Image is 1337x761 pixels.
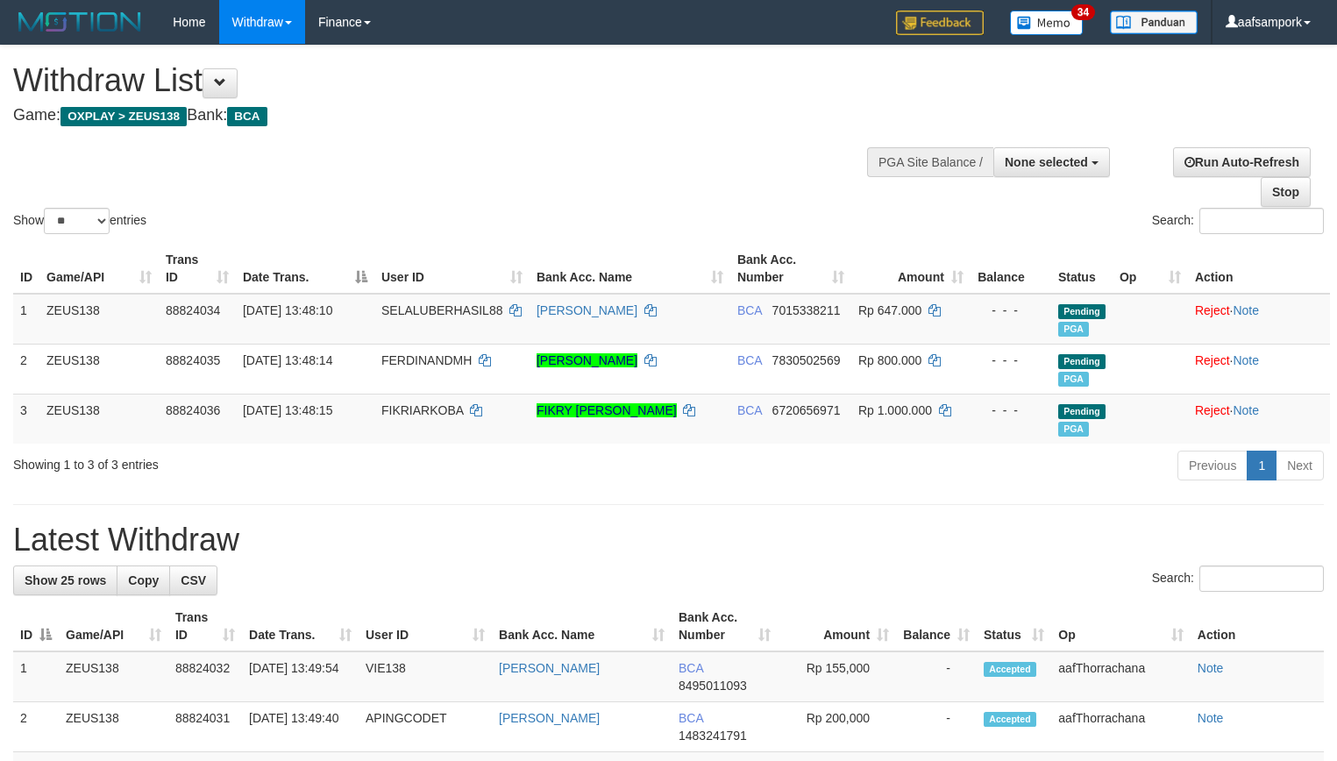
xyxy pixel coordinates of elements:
td: VIE138 [359,651,492,702]
th: Date Trans.: activate to sort column ascending [242,601,359,651]
td: aafThorrachana [1051,702,1190,752]
td: 3 [13,394,39,444]
td: 2 [13,344,39,394]
img: Button%20Memo.svg [1010,11,1084,35]
span: 34 [1071,4,1095,20]
span: Rp 800.000 [858,353,921,367]
h4: Game: Bank: [13,107,874,124]
a: Next [1276,451,1324,480]
a: Show 25 rows [13,565,117,595]
button: None selected [993,147,1110,177]
div: - - - [978,402,1044,419]
a: Reject [1195,403,1230,417]
img: Feedback.jpg [896,11,984,35]
span: Copy 1483241791 to clipboard [679,729,747,743]
td: ZEUS138 [39,344,159,394]
div: PGA Site Balance / [867,147,993,177]
span: [DATE] 13:48:15 [243,403,332,417]
div: - - - [978,302,1044,319]
th: Action [1191,601,1324,651]
span: Pending [1058,404,1106,419]
th: Balance [971,244,1051,294]
a: Run Auto-Refresh [1173,147,1311,177]
div: Showing 1 to 3 of 3 entries [13,449,544,473]
th: ID: activate to sort column descending [13,601,59,651]
td: ZEUS138 [59,702,168,752]
th: User ID: activate to sort column ascending [359,601,492,651]
span: Copy [128,573,159,587]
span: BCA [737,403,762,417]
a: Note [1198,661,1224,675]
th: Trans ID: activate to sort column ascending [168,601,242,651]
span: Rp 1.000.000 [858,403,932,417]
span: 88824035 [166,353,220,367]
label: Search: [1152,208,1324,234]
td: 2 [13,702,59,752]
span: BCA [679,711,703,725]
label: Search: [1152,565,1324,592]
td: ZEUS138 [39,394,159,444]
select: Showentries [44,208,110,234]
a: Reject [1195,303,1230,317]
td: · [1188,344,1330,394]
span: Pending [1058,304,1106,319]
div: - - - [978,352,1044,369]
th: Bank Acc. Number: activate to sort column ascending [672,601,778,651]
td: ZEUS138 [59,651,168,702]
th: Bank Acc. Name: activate to sort column ascending [492,601,672,651]
td: [DATE] 13:49:40 [242,702,359,752]
th: User ID: activate to sort column ascending [374,244,530,294]
span: 88824034 [166,303,220,317]
th: Op: activate to sort column ascending [1113,244,1188,294]
th: Status: activate to sort column ascending [977,601,1051,651]
input: Search: [1199,208,1324,234]
h1: Latest Withdraw [13,523,1324,558]
th: Action [1188,244,1330,294]
span: Copy 8495011093 to clipboard [679,679,747,693]
a: Note [1233,303,1259,317]
th: Bank Acc. Name: activate to sort column ascending [530,244,730,294]
th: ID [13,244,39,294]
span: Accepted [984,662,1036,677]
span: Show 25 rows [25,573,106,587]
td: Rp 155,000 [778,651,896,702]
a: [PERSON_NAME] [499,711,600,725]
span: CSV [181,573,206,587]
span: FIKRIARKOBA [381,403,463,417]
a: FIKRY [PERSON_NAME] [537,403,677,417]
label: Show entries [13,208,146,234]
span: OXPLAY > ZEUS138 [60,107,187,126]
span: None selected [1005,155,1088,169]
img: MOTION_logo.png [13,9,146,35]
td: 88824032 [168,651,242,702]
td: ZEUS138 [39,294,159,345]
td: 1 [13,294,39,345]
a: Note [1198,711,1224,725]
th: Game/API: activate to sort column ascending [39,244,159,294]
td: Rp 200,000 [778,702,896,752]
span: Marked by aafsolysreylen [1058,422,1089,437]
a: [PERSON_NAME] [499,661,600,675]
span: Rp 647.000 [858,303,921,317]
td: [DATE] 13:49:54 [242,651,359,702]
th: Amount: activate to sort column ascending [851,244,971,294]
span: [DATE] 13:48:14 [243,353,332,367]
th: Status [1051,244,1113,294]
a: Stop [1261,177,1311,207]
a: Note [1233,403,1259,417]
td: · [1188,294,1330,345]
span: 88824036 [166,403,220,417]
td: - [896,651,977,702]
span: [DATE] 13:48:10 [243,303,332,317]
img: panduan.png [1110,11,1198,34]
span: BCA [227,107,267,126]
span: Copy 7015338211 to clipboard [772,303,841,317]
td: APINGCODET [359,702,492,752]
td: 88824031 [168,702,242,752]
th: Game/API: activate to sort column ascending [59,601,168,651]
th: Amount: activate to sort column ascending [778,601,896,651]
a: Previous [1177,451,1248,480]
a: Reject [1195,353,1230,367]
a: CSV [169,565,217,595]
td: 1 [13,651,59,702]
